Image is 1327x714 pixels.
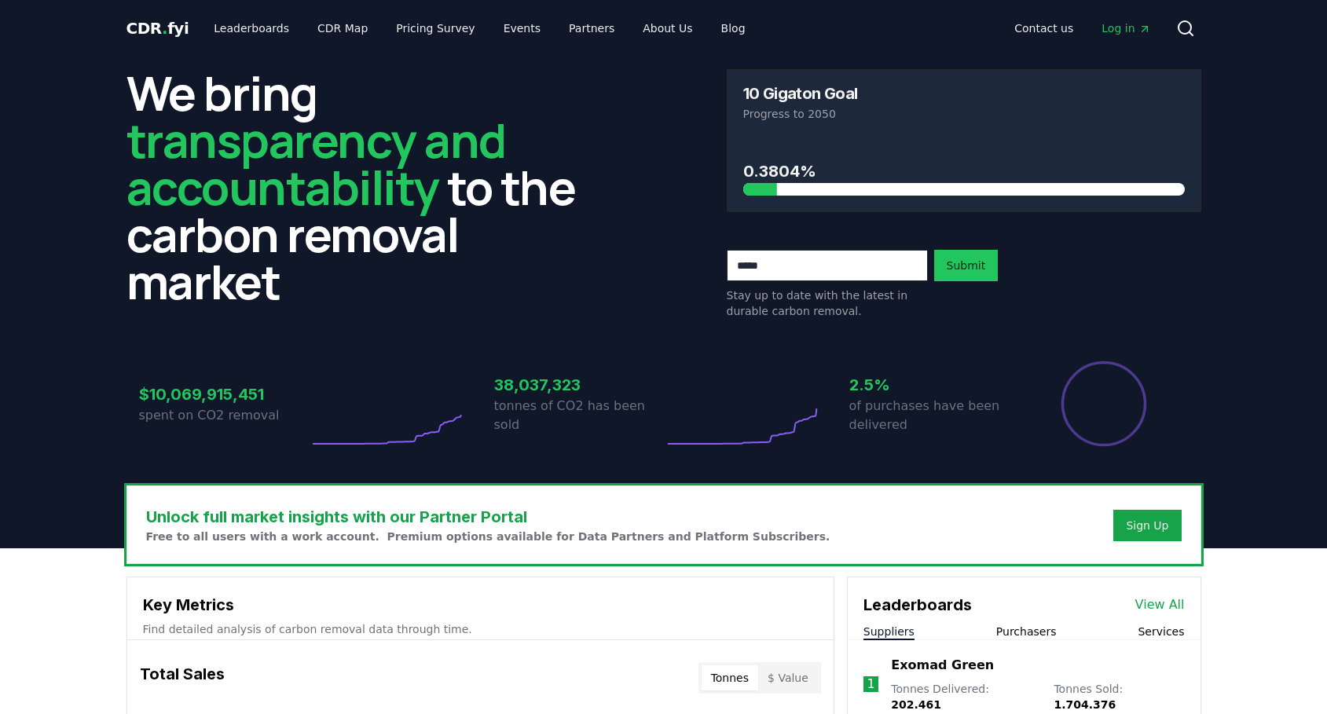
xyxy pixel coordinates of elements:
a: Leaderboards [201,14,302,42]
span: transparency and accountability [126,108,506,219]
a: Partners [556,14,627,42]
p: spent on CO2 removal [139,406,309,425]
span: 202.461 [891,698,941,711]
a: Blog [709,14,758,42]
nav: Main [1002,14,1163,42]
button: Purchasers [996,624,1057,639]
a: CDR.fyi [126,17,189,39]
h3: Unlock full market insights with our Partner Portal [146,505,830,529]
p: Progress to 2050 [743,106,1185,122]
span: . [162,19,167,38]
a: Pricing Survey [383,14,487,42]
button: Tonnes [702,665,758,690]
a: Sign Up [1126,518,1168,533]
h3: $10,069,915,451 [139,383,309,406]
h3: 2.5% [849,373,1019,397]
nav: Main [201,14,757,42]
a: CDR Map [305,14,380,42]
p: Find detailed analysis of carbon removal data through time. [143,621,818,637]
a: View All [1135,595,1185,614]
a: Events [491,14,553,42]
p: 1 [867,675,874,694]
button: Submit [934,250,999,281]
h3: Leaderboards [863,593,972,617]
button: Sign Up [1113,510,1181,541]
p: Free to all users with a work account. Premium options available for Data Partners and Platform S... [146,529,830,544]
p: tonnes of CO2 has been sold [494,397,664,434]
p: Tonnes Delivered : [891,681,1038,712]
button: $ Value [758,665,818,690]
p: Tonnes Sold : [1054,681,1184,712]
p: of purchases have been delivered [849,397,1019,434]
h3: 10 Gigaton Goal [743,86,858,101]
a: Log in [1089,14,1163,42]
button: Suppliers [863,624,915,639]
span: CDR fyi [126,19,189,38]
p: Stay up to date with the latest in durable carbon removal. [727,287,928,319]
a: About Us [630,14,705,42]
a: Exomad Green [891,656,994,675]
h3: 38,037,323 [494,373,664,397]
h3: Key Metrics [143,593,818,617]
button: Services [1138,624,1184,639]
div: Percentage of sales delivered [1060,360,1148,448]
a: Contact us [1002,14,1086,42]
span: Log in [1102,20,1150,36]
h3: 0.3804% [743,159,1185,183]
h3: Total Sales [140,662,225,694]
h2: We bring to the carbon removal market [126,69,601,305]
span: 1.704.376 [1054,698,1116,711]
